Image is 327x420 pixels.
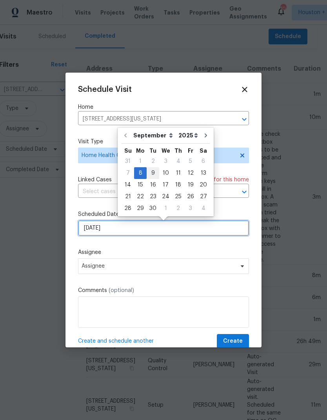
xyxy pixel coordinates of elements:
abbr: Monday [136,148,145,153]
div: 7 [122,168,134,179]
div: Wed Sep 17 2025 [159,179,172,191]
div: Sat Sep 27 2025 [197,191,210,203]
div: Sat Sep 20 2025 [197,179,210,191]
div: 17 [159,179,172,190]
div: Fri Sep 19 2025 [184,179,197,191]
abbr: Thursday [174,148,182,153]
div: 10 [159,168,172,179]
abbr: Tuesday [149,148,156,153]
div: 11 [172,168,184,179]
div: 26 [184,191,197,202]
div: Wed Sep 24 2025 [159,191,172,203]
label: Scheduled Date [78,210,249,218]
div: Tue Sep 02 2025 [147,155,159,167]
div: Tue Sep 23 2025 [147,191,159,203]
abbr: Wednesday [162,148,170,153]
div: 29 [134,203,147,214]
div: 21 [122,191,134,202]
span: (optional) [109,288,134,293]
div: 3 [184,203,197,214]
abbr: Friday [188,148,193,153]
span: Close [240,85,249,94]
div: 18 [172,179,184,190]
button: Create [217,334,249,349]
div: Sun Sep 28 2025 [122,203,134,214]
div: Mon Sep 15 2025 [134,179,147,191]
input: Select cases [78,186,227,198]
div: Fri Sep 12 2025 [184,167,197,179]
label: Home [78,103,249,111]
div: 15 [134,179,147,190]
div: Sat Oct 04 2025 [197,203,210,214]
div: 6 [197,156,210,167]
div: 3 [159,156,172,167]
span: Linked Cases [78,176,112,184]
div: 20 [197,179,210,190]
div: Sun Aug 31 2025 [122,155,134,167]
span: Create [223,336,243,346]
div: 8 [134,168,147,179]
div: 1 [159,203,172,214]
div: 27 [197,191,210,202]
div: Thu Sep 11 2025 [172,167,184,179]
label: Visit Type [78,138,249,146]
div: Thu Sep 25 2025 [172,191,184,203]
div: 23 [147,191,159,202]
select: Year [176,130,200,141]
label: Assignee [78,248,249,256]
div: 12 [184,168,197,179]
div: 19 [184,179,197,190]
div: 25 [172,191,184,202]
div: Sun Sep 21 2025 [122,191,134,203]
div: 4 [197,203,210,214]
button: Go to previous month [120,128,131,143]
div: Mon Sep 22 2025 [134,191,147,203]
div: 4 [172,156,184,167]
div: Wed Sep 10 2025 [159,167,172,179]
div: 2 [147,156,159,167]
input: Enter in an address [78,113,227,125]
div: Fri Oct 03 2025 [184,203,197,214]
span: Schedule Visit [78,86,132,93]
div: Thu Sep 04 2025 [172,155,184,167]
span: Create and schedule another [78,337,154,345]
div: 16 [147,179,159,190]
span: Assignee [82,263,235,269]
div: 13 [197,168,210,179]
abbr: Sunday [124,148,132,153]
div: 1 [134,156,147,167]
input: M/D/YYYY [78,220,249,236]
div: Mon Sep 08 2025 [134,167,147,179]
select: Month [131,130,176,141]
div: Tue Sep 30 2025 [147,203,159,214]
div: Thu Sep 18 2025 [172,179,184,191]
div: Tue Sep 09 2025 [147,167,159,179]
div: Sat Sep 06 2025 [197,155,210,167]
div: Sun Sep 14 2025 [122,179,134,191]
div: Sat Sep 13 2025 [197,167,210,179]
div: Wed Sep 03 2025 [159,155,172,167]
abbr: Saturday [200,148,207,153]
div: Wed Oct 01 2025 [159,203,172,214]
div: Thu Oct 02 2025 [172,203,184,214]
div: 2 [172,203,184,214]
div: Mon Sep 29 2025 [134,203,147,214]
button: Open [239,186,250,197]
button: Go to next month [200,128,212,143]
div: 24 [159,191,172,202]
div: 30 [147,203,159,214]
div: Fri Sep 26 2025 [184,191,197,203]
label: Comments [78,287,249,294]
div: 14 [122,179,134,190]
div: 9 [147,168,159,179]
div: Sun Sep 07 2025 [122,167,134,179]
div: 5 [184,156,197,167]
div: 31 [122,156,134,167]
span: Home Health Checkup [82,152,234,159]
div: Tue Sep 16 2025 [147,179,159,191]
div: Mon Sep 01 2025 [134,155,147,167]
button: Open [239,114,250,125]
div: Fri Sep 05 2025 [184,155,197,167]
div: 28 [122,203,134,214]
div: 22 [134,191,147,202]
